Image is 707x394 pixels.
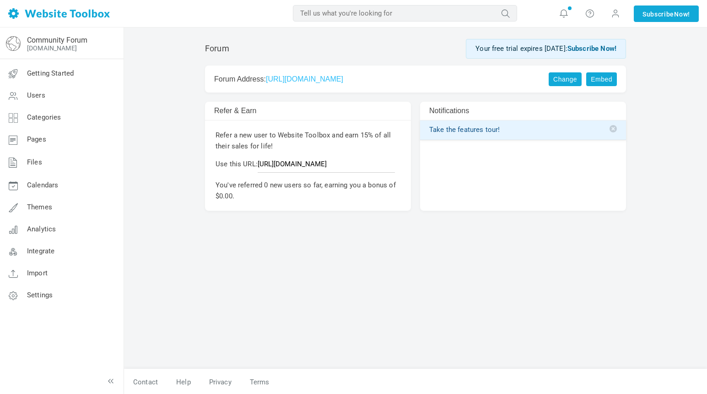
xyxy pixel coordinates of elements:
a: Embed [586,72,617,86]
img: globe-icon.png [6,36,21,51]
a: [URL][DOMAIN_NAME] [266,75,343,83]
h2: Refer & Earn [214,106,364,115]
span: Themes [27,203,52,211]
a: Take the features tour! [429,125,617,135]
p: Use this URL: [216,159,400,173]
p: You've referred 0 new users so far, earning you a bonus of $0.00. [216,180,400,202]
p: Refer a new user to Website Toolbox and earn 15% of all their sales for life! [216,130,400,152]
a: Community Forum [27,36,87,44]
a: Terms [241,374,270,390]
a: Help [167,374,200,390]
a: [DOMAIN_NAME] [27,44,77,52]
div: Your free trial expires [DATE]: [466,39,626,59]
a: SubscribeNow! [634,5,699,22]
h2: Notifications [429,106,579,115]
h1: Forum [205,44,229,54]
a: Change [549,72,582,86]
span: Settings [27,291,53,299]
a: Privacy [200,374,241,390]
span: Pages [27,135,46,143]
span: Getting Started [27,69,74,77]
span: Analytics [27,225,56,233]
span: Delete notification [610,125,617,132]
span: Users [27,91,45,99]
a: Contact [124,374,167,390]
h2: Forum Address: [214,75,536,83]
input: Tell us what you're looking for [293,5,517,22]
span: Categories [27,113,61,121]
span: Import [27,269,48,277]
span: Now! [674,9,690,19]
span: Files [27,158,42,166]
span: Calendars [27,181,58,189]
span: Integrate [27,247,54,255]
a: Subscribe Now! [567,44,616,53]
